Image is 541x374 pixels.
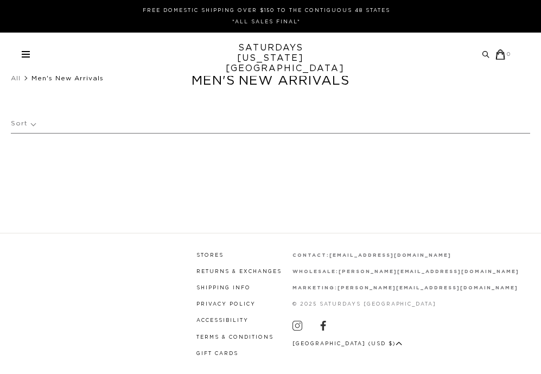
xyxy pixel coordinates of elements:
a: Returns & Exchanges [196,269,282,274]
p: FREE DOMESTIC SHIPPING OVER $150 TO THE CONTIGUOUS 48 STATES [26,7,507,15]
a: 0 [495,49,511,60]
a: Privacy Policy [196,302,256,307]
a: [PERSON_NAME][EMAIL_ADDRESS][DOMAIN_NAME] [338,286,518,290]
a: [PERSON_NAME][EMAIL_ADDRESS][DOMAIN_NAME] [339,269,519,274]
a: Shipping Info [196,286,251,290]
strong: wholesale: [292,269,339,274]
span: Men's New Arrivals [31,75,104,81]
a: Terms & Conditions [196,335,273,340]
a: SATURDAYS[US_STATE][GEOGRAPHIC_DATA] [226,43,315,74]
p: *ALL SALES FINAL* [26,18,507,26]
button: [GEOGRAPHIC_DATA] (USD $) [292,340,402,348]
a: Accessibility [196,318,249,323]
a: [EMAIL_ADDRESS][DOMAIN_NAME] [329,253,451,258]
small: 0 [507,52,511,57]
a: Stores [196,253,224,258]
p: Sort [11,111,35,136]
a: All [11,75,21,81]
a: Gift Cards [196,351,238,356]
strong: contact: [292,253,329,258]
p: © 2025 Saturdays [GEOGRAPHIC_DATA] [292,300,519,308]
strong: marketing: [292,286,338,290]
